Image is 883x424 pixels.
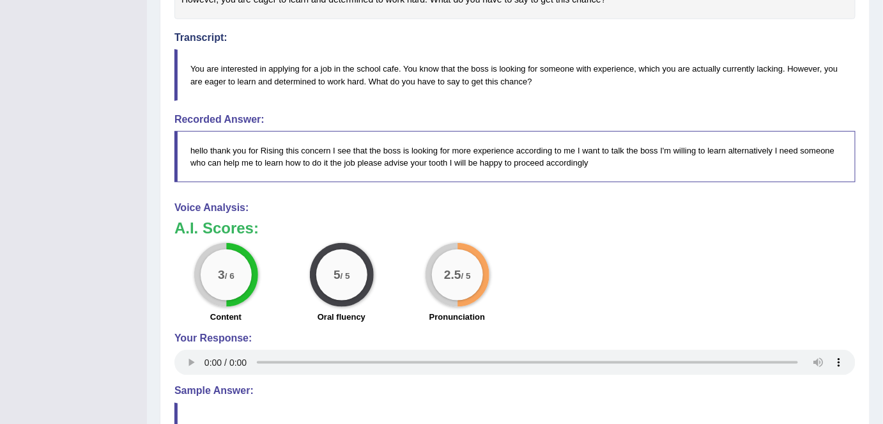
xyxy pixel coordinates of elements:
[429,311,485,323] label: Pronunciation
[210,311,242,323] label: Content
[318,311,365,323] label: Oral fluency
[461,272,470,281] small: / 5
[174,219,259,237] b: A.I. Scores:
[340,272,349,281] small: / 5
[224,272,234,281] small: / 6
[174,385,856,397] h4: Sample Answer:
[174,333,856,344] h4: Your Response:
[174,131,856,182] blockquote: hello thank you for Rising this concern I see that the boss is looking for more experience accord...
[218,268,225,282] big: 3
[334,268,341,282] big: 5
[174,202,856,214] h4: Voice Analysis:
[444,268,461,282] big: 2.5
[174,49,856,100] blockquote: You are interested in applying for a job in the school cafe. You know that the boss is looking fo...
[174,114,856,125] h4: Recorded Answer:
